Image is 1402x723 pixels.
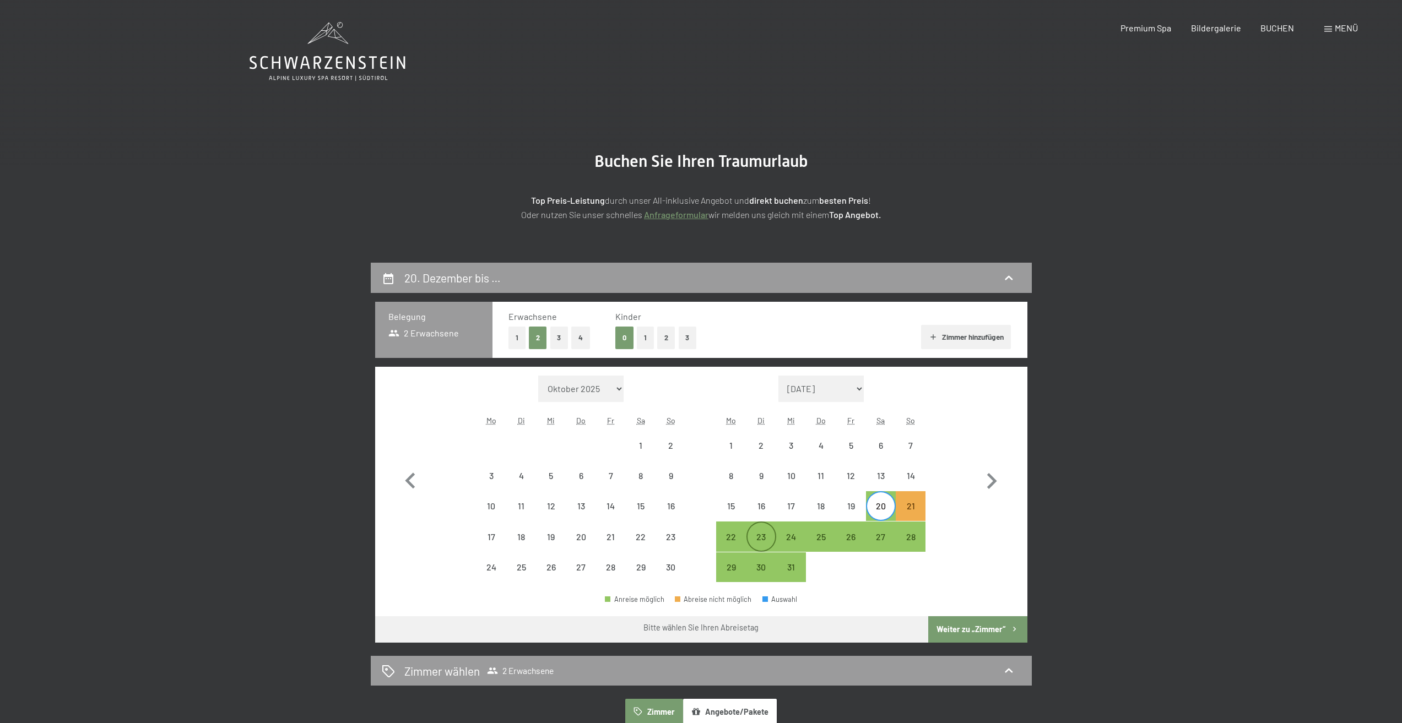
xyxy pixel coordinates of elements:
[896,491,925,521] div: Sun Dec 21 2025
[426,193,977,221] p: durch unser All-inklusive Angebot und zum ! Oder nutzen Sie unser schnelles wir melden uns gleich...
[388,327,459,339] span: 2 Erwachsene
[388,311,479,323] h3: Belegung
[836,521,865,551] div: Abreise möglich
[536,552,566,582] div: Abreise nicht möglich
[866,461,896,491] div: Abreise nicht möglich
[567,563,595,590] div: 27
[566,552,596,582] div: Thu Nov 27 2025
[597,532,625,560] div: 21
[656,461,685,491] div: Sun Nov 09 2025
[477,552,506,582] div: Mon Nov 24 2025
[656,552,685,582] div: Sun Nov 30 2025
[866,521,896,551] div: Sat Dec 27 2025
[605,596,664,603] div: Anreise möglich
[896,431,925,460] div: Abreise nicht möglich
[596,552,626,582] div: Fri Nov 28 2025
[807,441,835,469] div: 4
[762,596,798,603] div: Auswahl
[667,416,675,425] abbr: Sonntag
[596,461,626,491] div: Abreise nicht möglich
[776,521,806,551] div: Abreise möglich
[477,552,506,582] div: Abreise nicht möglich
[536,521,566,551] div: Abreise nicht möglich
[746,431,776,460] div: Tue Dec 02 2025
[717,441,745,469] div: 1
[749,195,803,205] strong: direkt buchen
[536,461,566,491] div: Abreise nicht möglich
[836,461,865,491] div: Fri Dec 12 2025
[746,521,776,551] div: Abreise möglich
[746,521,776,551] div: Tue Dec 23 2025
[717,532,745,560] div: 22
[657,563,684,590] div: 30
[627,532,654,560] div: 22
[607,416,614,425] abbr: Freitag
[876,416,885,425] abbr: Samstag
[477,491,506,521] div: Abreise nicht möglich
[896,431,925,460] div: Sun Dec 07 2025
[716,521,746,551] div: Abreise möglich
[1260,23,1294,33] a: BUCHEN
[518,416,525,425] abbr: Dienstag
[627,563,654,590] div: 29
[726,416,736,425] abbr: Montag
[819,195,868,205] strong: besten Preis
[716,431,746,460] div: Abreise nicht möglich
[506,461,536,491] div: Tue Nov 04 2025
[836,461,865,491] div: Abreise nicht möglich
[576,416,586,425] abbr: Donnerstag
[717,502,745,529] div: 15
[837,471,864,499] div: 12
[776,552,806,582] div: Wed Dec 31 2025
[566,461,596,491] div: Abreise nicht möglich
[716,461,746,491] div: Mon Dec 08 2025
[806,491,836,521] div: Thu Dec 18 2025
[746,491,776,521] div: Tue Dec 16 2025
[748,532,775,560] div: 23
[1120,23,1171,33] a: Premium Spa
[596,521,626,551] div: Abreise nicht möglich
[717,563,745,590] div: 29
[866,521,896,551] div: Abreise möglich
[657,471,684,499] div: 9
[776,491,806,521] div: Wed Dec 17 2025
[787,416,795,425] abbr: Mittwoch
[657,441,684,469] div: 2
[506,461,536,491] div: Abreise nicht möglich
[716,491,746,521] div: Mon Dec 15 2025
[626,431,656,460] div: Abreise nicht möglich
[829,209,881,220] strong: Top Angebot.
[776,461,806,491] div: Abreise nicht möglich
[536,552,566,582] div: Wed Nov 26 2025
[615,311,641,322] span: Kinder
[478,502,505,529] div: 10
[746,461,776,491] div: Tue Dec 09 2025
[746,431,776,460] div: Abreise nicht möglich
[537,532,565,560] div: 19
[627,441,654,469] div: 1
[596,491,626,521] div: Fri Nov 14 2025
[537,563,565,590] div: 26
[897,532,924,560] div: 28
[566,491,596,521] div: Thu Nov 13 2025
[487,665,554,676] span: 2 Erwachsene
[746,461,776,491] div: Abreise nicht möglich
[777,563,805,590] div: 31
[897,471,924,499] div: 14
[506,552,536,582] div: Tue Nov 25 2025
[656,431,685,460] div: Sun Nov 02 2025
[596,491,626,521] div: Abreise nicht möglich
[627,502,654,529] div: 15
[866,491,896,521] div: Abreise möglich
[404,271,501,285] h2: 20. Dezember bis …
[537,471,565,499] div: 5
[656,491,685,521] div: Abreise nicht möglich
[615,327,634,349] button: 0
[976,376,1008,583] button: Nächster Monat
[507,532,535,560] div: 18
[776,552,806,582] div: Abreise möglich
[921,325,1011,349] button: Zimmer hinzufügen
[596,521,626,551] div: Fri Nov 21 2025
[508,327,526,349] button: 1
